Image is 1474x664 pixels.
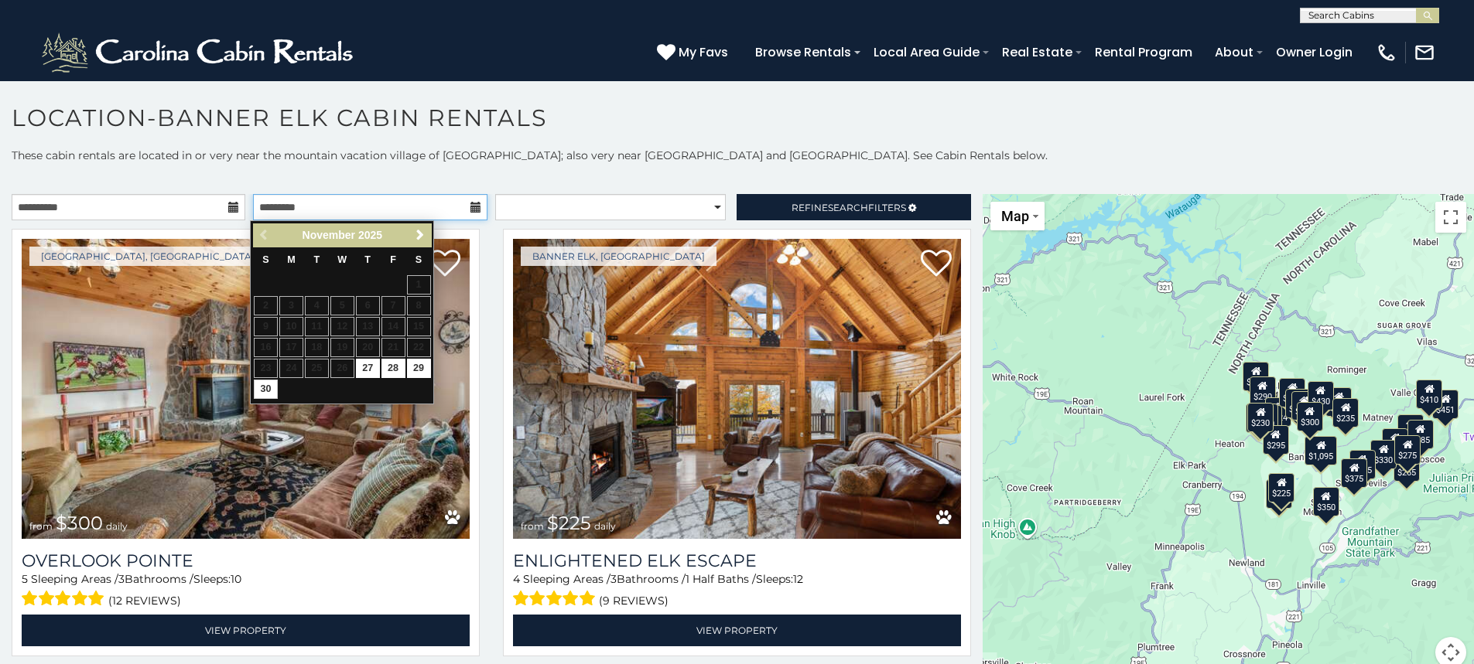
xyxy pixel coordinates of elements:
[1280,377,1306,407] div: $535
[118,572,125,586] span: 3
[416,254,422,265] span: Saturday
[1414,42,1435,63] img: mail-regular-white.png
[39,29,360,76] img: White-1-2.png
[994,39,1080,66] a: Real Estate
[1313,487,1339,516] div: $350
[314,254,320,265] span: Tuesday
[356,359,380,378] a: 27
[1395,434,1421,464] div: $275
[1342,458,1368,488] div: $375
[599,591,669,611] span: (9 reviews)
[513,239,961,539] a: Enlightened Elk Escape from $225 daily
[1291,390,1318,420] div: $570
[610,572,617,586] span: 3
[358,229,382,241] span: 2025
[737,194,970,220] a: RefineSearchFilters
[1246,404,1272,433] div: $305
[1435,202,1466,233] button: Toggle fullscreen view
[1383,427,1409,457] div: $400
[828,202,868,213] span: Search
[521,247,716,266] a: Banner Elk, [GEOGRAPHIC_DATA]
[1266,478,1292,508] div: $355
[866,39,987,66] a: Local Area Guide
[1371,440,1397,469] div: $330
[56,512,103,534] span: $300
[1407,419,1434,448] div: $485
[1268,39,1360,66] a: Owner Login
[22,239,470,539] a: Overlook Pointe from $300 daily
[29,247,266,266] a: [GEOGRAPHIC_DATA], [GEOGRAPHIC_DATA]
[410,226,429,245] a: Next
[1394,452,1420,482] div: $265
[921,248,952,281] a: Add to favorites
[106,520,128,532] span: daily
[1207,39,1261,66] a: About
[679,43,728,62] span: My Favs
[303,229,355,241] span: November
[792,202,906,213] span: Refine Filters
[108,591,181,611] span: (12 reviews)
[1263,425,1289,455] div: $295
[1433,389,1459,418] div: $451
[262,254,268,265] span: Sunday
[1349,449,1376,478] div: $305
[1297,402,1323,431] div: $300
[747,39,859,66] a: Browse Rentals
[686,572,756,586] span: 1 Half Baths /
[390,254,396,265] span: Friday
[22,571,470,611] div: Sleeping Areas / Bathrooms / Sleeps:
[513,550,961,571] a: Enlightened Elk Escape
[1308,380,1334,410] div: $430
[1248,402,1274,431] div: $230
[547,512,591,534] span: $225
[429,248,460,281] a: Add to favorites
[990,202,1045,230] button: Change map style
[381,359,405,378] a: 28
[287,254,296,265] span: Monday
[22,615,470,646] a: View Property
[1243,361,1270,390] div: $720
[22,239,470,539] img: Overlook Pointe
[1417,380,1443,409] div: $410
[364,254,371,265] span: Thursday
[1286,389,1312,418] div: $460
[521,520,544,532] span: from
[1333,397,1359,427] div: $235
[407,359,431,378] a: 29
[793,572,803,586] span: 12
[513,239,961,539] img: Enlightened Elk Escape
[1001,208,1029,224] span: Map
[1398,414,1424,443] div: $400
[1250,376,1276,406] div: $290
[1326,387,1353,417] div: $235
[29,520,53,532] span: from
[414,229,426,241] span: Next
[337,254,347,265] span: Wednesday
[1269,473,1295,502] div: $225
[231,572,241,586] span: 10
[22,572,28,586] span: 5
[513,615,961,646] a: View Property
[657,43,732,63] a: My Favs
[513,571,961,611] div: Sleeping Areas / Bathrooms / Sleeps:
[1087,39,1200,66] a: Rental Program
[22,550,470,571] a: Overlook Pointe
[1305,436,1338,465] div: $1,095
[513,572,520,586] span: 4
[1376,42,1397,63] img: phone-regular-white.png
[594,520,616,532] span: daily
[254,380,278,399] a: 30
[1265,397,1291,427] div: $424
